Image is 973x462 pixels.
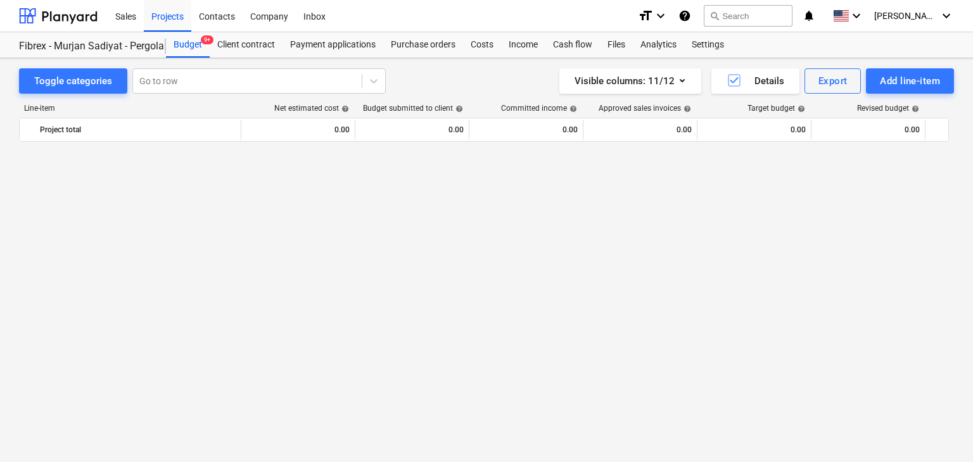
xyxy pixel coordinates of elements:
[588,120,692,140] div: 0.00
[681,105,691,113] span: help
[711,68,799,94] button: Details
[210,32,283,58] a: Client contract
[474,120,578,140] div: 0.00
[704,5,792,27] button: Search
[804,68,862,94] button: Export
[19,104,241,113] div: Line-item
[795,105,805,113] span: help
[383,32,463,58] a: Purchase orders
[201,35,213,44] span: 9+
[747,104,805,113] div: Target budget
[818,73,848,89] div: Export
[638,8,653,23] i: format_size
[166,32,210,58] div: Budget
[849,8,864,23] i: keyboard_arrow_down
[545,32,600,58] a: Cash flow
[910,401,973,462] iframe: Chat Widget
[857,104,919,113] div: Revised budget
[40,120,236,140] div: Project total
[453,105,463,113] span: help
[283,32,383,58] a: Payment applications
[34,73,112,89] div: Toggle categories
[559,68,701,94] button: Visible columns:11/12
[866,68,954,94] button: Add line-item
[246,120,350,140] div: 0.00
[166,32,210,58] a: Budget9+
[19,68,127,94] button: Toggle categories
[19,40,151,53] div: Fibrex - Murjan Sadiyat - Pergola & Canopies
[501,32,545,58] a: Income
[274,104,349,113] div: Net estimated cost
[817,120,920,140] div: 0.00
[709,11,720,21] span: search
[633,32,684,58] a: Analytics
[575,73,686,89] div: Visible columns : 11/12
[678,8,691,23] i: Knowledge base
[684,32,732,58] a: Settings
[501,104,577,113] div: Committed income
[880,73,940,89] div: Add line-item
[653,8,668,23] i: keyboard_arrow_down
[599,104,691,113] div: Approved sales invoices
[463,32,501,58] a: Costs
[939,8,954,23] i: keyboard_arrow_down
[339,105,349,113] span: help
[874,11,938,21] span: [PERSON_NAME]
[803,8,815,23] i: notifications
[727,73,784,89] div: Details
[703,120,806,140] div: 0.00
[909,105,919,113] span: help
[567,105,577,113] span: help
[600,32,633,58] a: Files
[360,120,464,140] div: 0.00
[363,104,463,113] div: Budget submitted to client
